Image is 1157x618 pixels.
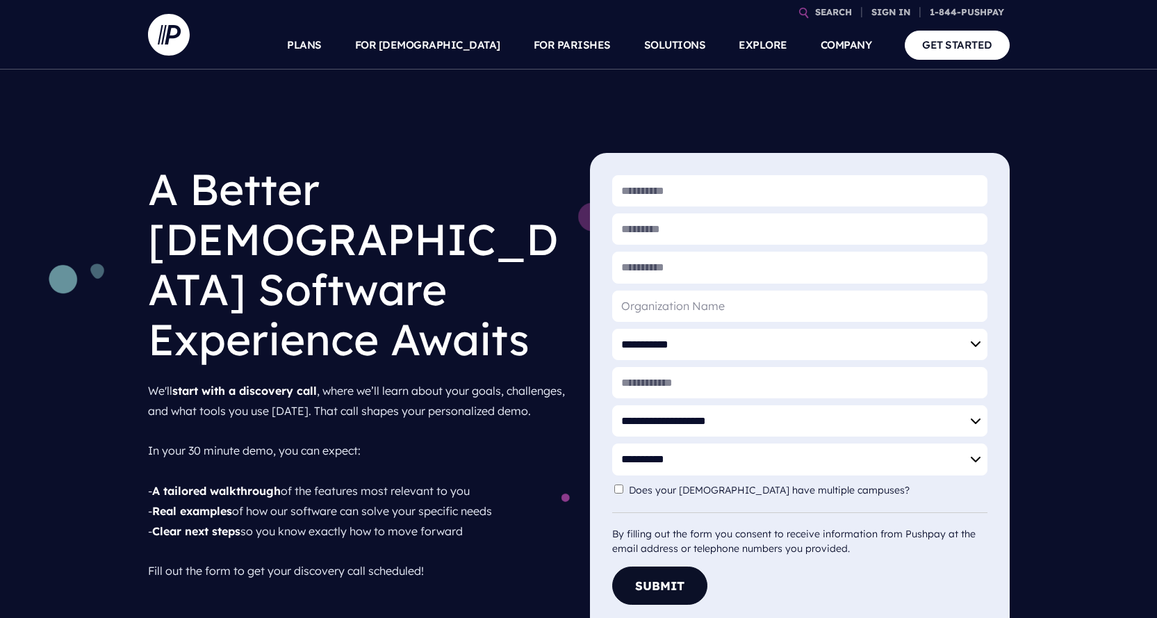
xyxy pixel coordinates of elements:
[905,31,1010,59] a: GET STARTED
[739,21,787,70] a: EXPLORE
[612,291,987,322] input: Organization Name
[287,21,322,70] a: PLANS
[612,567,707,605] button: Submit
[534,21,611,70] a: FOR PARISHES
[355,21,500,70] a: FOR [DEMOGRAPHIC_DATA]
[152,524,240,538] strong: Clear next steps
[152,504,232,518] strong: Real examples
[821,21,872,70] a: COMPANY
[644,21,706,70] a: SOLUTIONS
[612,512,987,556] div: By filling out the form you consent to receive information from Pushpay at the email address or t...
[148,375,568,587] p: We'll , where we’ll learn about your goals, challenges, and what tools you use [DATE]. That call ...
[152,484,281,498] strong: A tailored walkthrough
[629,485,917,496] label: Does your [DEMOGRAPHIC_DATA] have multiple campuses?
[148,153,568,375] h1: A Better [DEMOGRAPHIC_DATA] Software Experience Awaits
[172,384,317,398] strong: start with a discovery call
